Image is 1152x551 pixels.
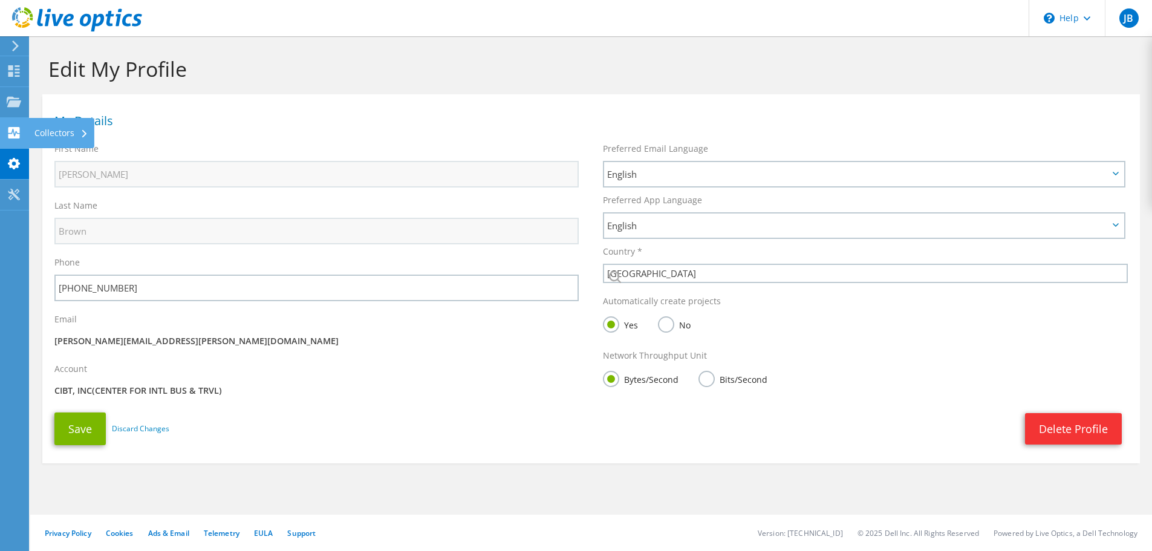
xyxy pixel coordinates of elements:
a: Delete Profile [1025,413,1122,445]
label: Bytes/Second [603,371,679,386]
a: Cookies [106,528,134,538]
li: Powered by Live Optics, a Dell Technology [994,528,1137,538]
label: Yes [603,316,638,331]
label: Preferred App Language [603,194,702,206]
h1: My Details [54,115,1122,127]
a: Ads & Email [148,528,189,538]
label: No [658,316,691,331]
label: Phone [54,256,80,269]
label: Country * [603,246,642,258]
label: Account [54,363,87,375]
label: Preferred Email Language [603,143,708,155]
label: Bits/Second [698,371,767,386]
a: Privacy Policy [45,528,91,538]
li: © 2025 Dell Inc. All Rights Reserved [857,528,979,538]
span: English [607,218,1108,233]
a: Discard Changes [112,422,169,435]
span: English [607,167,1108,181]
label: Email [54,313,77,325]
span: JB [1119,8,1139,28]
label: Automatically create projects [603,295,721,307]
li: Version: [TECHNICAL_ID] [758,528,843,538]
p: CIBT, INC(CENTER FOR INTL BUS & TRVL) [54,384,579,397]
svg: \n [1044,13,1055,24]
div: Collectors [28,118,94,148]
label: Network Throughput Unit [603,350,707,362]
label: First Name [54,143,99,155]
p: [PERSON_NAME][EMAIL_ADDRESS][PERSON_NAME][DOMAIN_NAME] [54,334,579,348]
a: Telemetry [204,528,239,538]
a: Support [287,528,316,538]
a: EULA [254,528,273,538]
h1: Edit My Profile [48,56,1128,82]
button: Save [54,412,106,445]
label: Last Name [54,200,97,212]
